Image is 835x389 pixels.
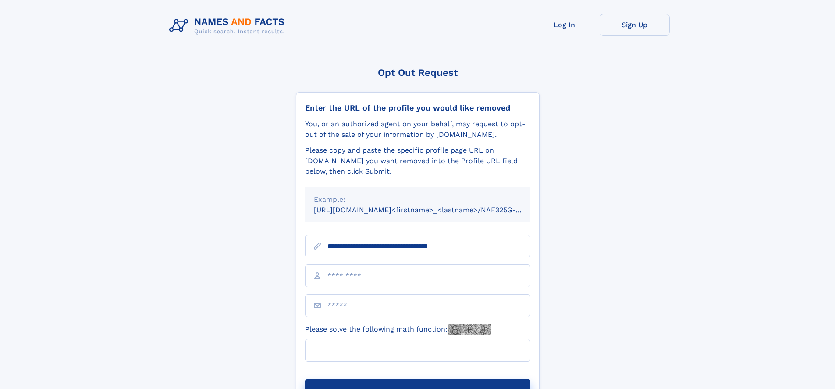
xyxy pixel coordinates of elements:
label: Please solve the following math function: [305,324,491,335]
div: You, or an authorized agent on your behalf, may request to opt-out of the sale of your informatio... [305,119,530,140]
div: Please copy and paste the specific profile page URL on [DOMAIN_NAME] you want removed into the Pr... [305,145,530,177]
small: [URL][DOMAIN_NAME]<firstname>_<lastname>/NAF325G-xxxxxxxx [314,206,547,214]
div: Opt Out Request [296,67,540,78]
div: Example: [314,194,522,205]
a: Sign Up [600,14,670,36]
a: Log In [529,14,600,36]
img: Logo Names and Facts [166,14,292,38]
div: Enter the URL of the profile you would like removed [305,103,530,113]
